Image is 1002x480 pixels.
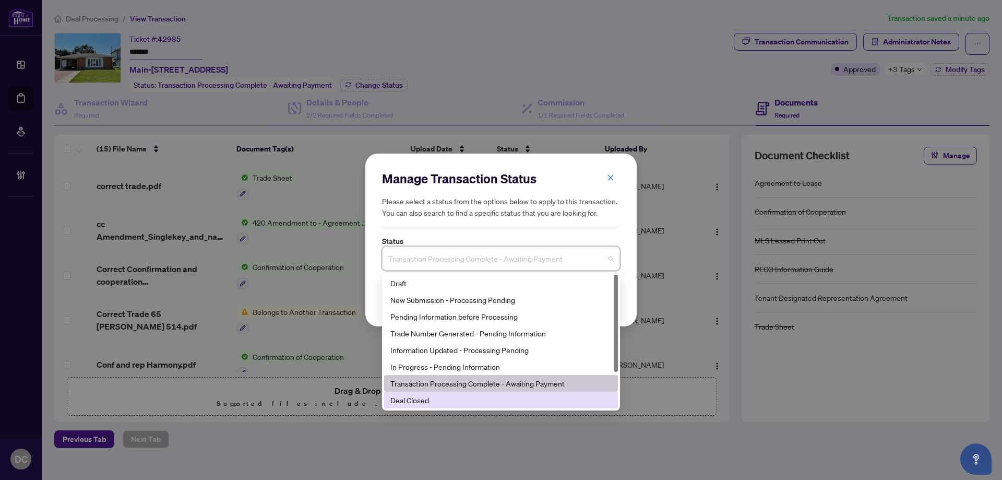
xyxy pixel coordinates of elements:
span: close [607,174,614,181]
div: New Submission - Processing Pending [384,291,618,308]
div: Pending Information before Processing [390,311,612,322]
div: Trade Number Generated - Pending Information [390,327,612,339]
div: Pending Information before Processing [384,308,618,325]
div: Transaction Processing Complete - Awaiting Payment [384,375,618,392]
div: Draft [384,275,618,291]
div: In Progress - Pending Information [390,361,612,372]
div: Trade Number Generated - Pending Information [384,325,618,342]
h5: Please select a status from the options below to apply to this transaction. You can also search t... [382,195,620,218]
div: Draft [390,277,612,289]
button: Open asap [960,443,992,475]
span: Transaction Processing Complete - Awaiting Payment [388,249,614,268]
div: Information Updated - Processing Pending [390,344,612,356]
div: In Progress - Pending Information [384,358,618,375]
div: Deal Closed [384,392,618,408]
div: New Submission - Processing Pending [390,294,612,306]
div: Deal Closed [390,394,612,406]
div: Information Updated - Processing Pending [384,342,618,358]
h2: Manage Transaction Status [382,170,620,187]
div: Transaction Processing Complete - Awaiting Payment [390,378,612,389]
label: Status [382,236,620,247]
